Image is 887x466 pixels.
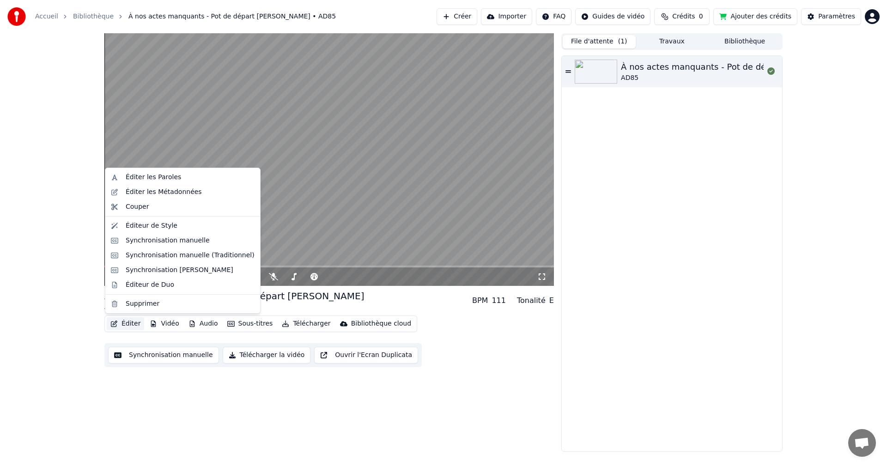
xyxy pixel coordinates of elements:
span: 0 [699,12,703,21]
div: AD85 [104,303,364,312]
div: Synchronisation [PERSON_NAME] [126,266,233,275]
div: AD85 [621,73,855,83]
button: Sous-titres [224,317,277,330]
span: ( 1 ) [618,37,627,46]
div: Ouvrir le chat [848,429,876,457]
button: Éditer [107,317,144,330]
div: Synchronisation manuelle (Traditionnel) [126,251,255,260]
a: Bibliothèque [73,12,114,21]
button: File d'attente [563,35,636,48]
button: Vidéo [146,317,182,330]
div: Éditeur de Style [126,221,177,230]
button: Télécharger [278,317,334,330]
button: Crédits0 [654,8,710,25]
div: BPM [472,295,488,306]
button: Bibliothèque [708,35,781,48]
div: Synchronisation manuelle [126,236,210,245]
button: Audio [185,317,222,330]
div: Tonalité [517,295,546,306]
nav: breadcrumb [35,12,336,21]
div: Éditer les Paroles [126,173,181,182]
div: Éditer les Métadonnées [126,188,202,197]
button: Ajouter des crédits [713,8,797,25]
div: Paramètres [818,12,855,21]
button: Guides de vidéo [575,8,650,25]
button: Travaux [636,35,709,48]
img: youka [7,7,26,26]
button: Importer [481,8,532,25]
div: 111 [492,295,506,306]
button: Ouvrir l'Ecran Duplicata [314,347,418,363]
div: Bibliothèque cloud [351,319,411,328]
div: Supprimer [126,299,159,309]
div: À nos actes manquants - Pot de départ [PERSON_NAME] [104,290,364,303]
span: Crédits [672,12,695,21]
div: Éditeur de Duo [126,280,174,290]
button: Créer [437,8,477,25]
div: À nos actes manquants - Pot de départ [PERSON_NAME] [621,61,855,73]
span: À nos actes manquants - Pot de départ [PERSON_NAME] • AD85 [128,12,336,21]
div: Couper [126,202,149,212]
button: Synchronisation manuelle [108,347,219,363]
button: Paramètres [801,8,861,25]
button: Télécharger la vidéo [223,347,311,363]
div: E [549,295,554,306]
button: FAQ [536,8,571,25]
a: Accueil [35,12,58,21]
